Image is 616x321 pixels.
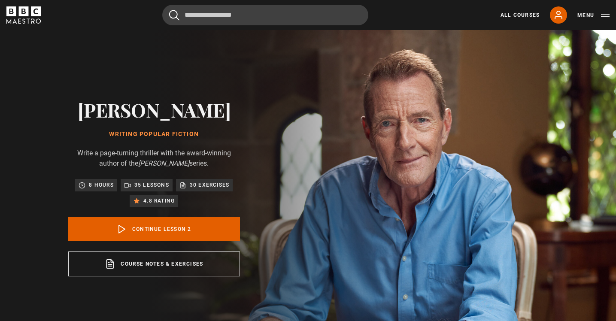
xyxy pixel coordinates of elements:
svg: BBC Maestro [6,6,41,24]
button: Submit the search query [169,10,179,21]
h1: Writing Popular Fiction [68,131,240,138]
p: Write a page-turning thriller with the award-winning author of the series. [68,148,240,169]
button: Toggle navigation [577,11,610,20]
a: Continue lesson 2 [68,217,240,241]
p: 35 lessons [134,181,169,189]
a: Course notes & exercises [68,251,240,276]
p: 4.8 rating [143,197,175,205]
h2: [PERSON_NAME] [68,99,240,121]
i: [PERSON_NAME] [138,159,189,167]
p: 30 exercises [190,181,229,189]
a: All Courses [501,11,540,19]
p: 8 hours [89,181,113,189]
input: Search [162,5,368,25]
